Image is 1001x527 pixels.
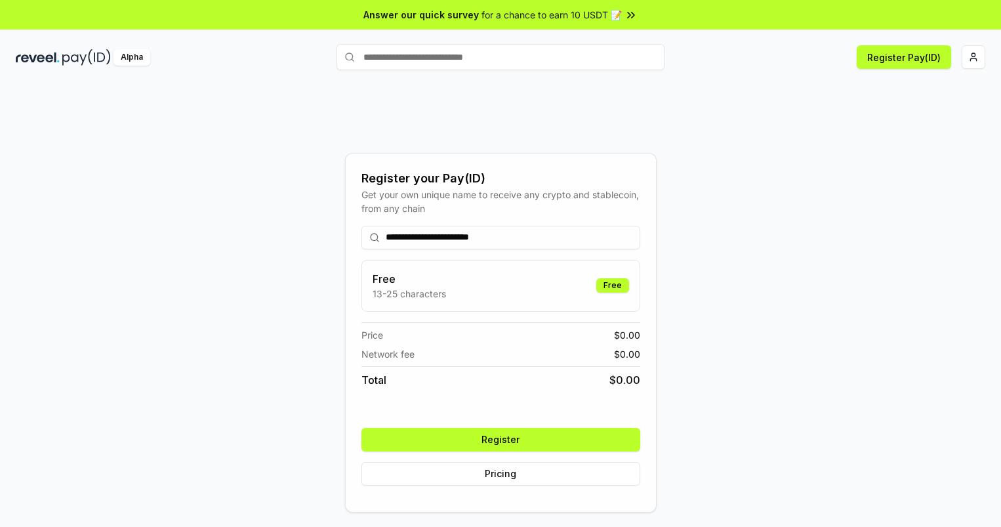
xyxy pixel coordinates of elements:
[361,169,640,188] div: Register your Pay(ID)
[361,428,640,452] button: Register
[481,8,622,22] span: for a chance to earn 10 USDT 📝
[361,462,640,486] button: Pricing
[113,49,150,66] div: Alpha
[373,287,446,301] p: 13-25 characters
[614,347,640,361] span: $ 0.00
[857,45,951,69] button: Register Pay(ID)
[614,328,640,342] span: $ 0.00
[16,49,60,66] img: reveel_dark
[596,278,629,293] div: Free
[373,271,446,287] h3: Free
[361,188,640,215] div: Get your own unique name to receive any crypto and stablecoin, from any chain
[361,372,386,388] span: Total
[363,8,479,22] span: Answer our quick survey
[361,328,383,342] span: Price
[62,49,111,66] img: pay_id
[361,347,415,361] span: Network fee
[609,372,640,388] span: $ 0.00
